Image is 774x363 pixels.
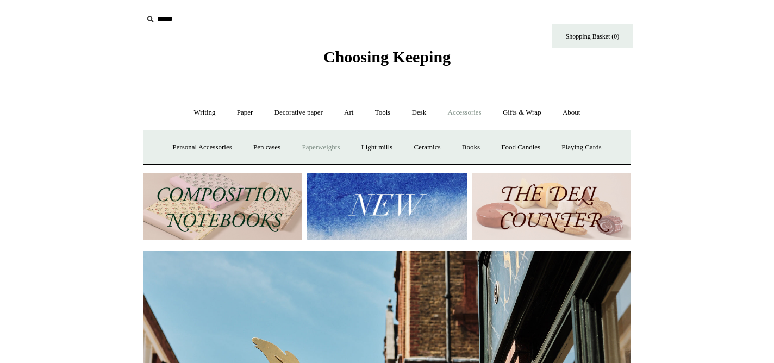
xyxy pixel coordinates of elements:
[452,133,490,162] a: Books
[438,98,491,127] a: Accessories
[265,98,333,127] a: Decorative paper
[352,133,402,162] a: Light mills
[163,133,241,162] a: Personal Accessories
[244,133,290,162] a: Pen cases
[227,98,263,127] a: Paper
[292,133,349,162] a: Paperweights
[334,98,363,127] a: Art
[493,98,551,127] a: Gifts & Wrap
[491,133,550,162] a: Food Candles
[553,98,590,127] a: About
[323,57,451,64] a: Choosing Keeping
[184,98,226,127] a: Writing
[143,173,302,241] img: 202302 Composition ledgers.jpg__PID:69722ee6-fa44-49dd-a067-31375e5d54ec
[404,133,450,162] a: Ceramics
[307,173,466,241] img: New.jpg__PID:f73bdf93-380a-4a35-bcfe-7823039498e1
[323,48,451,66] span: Choosing Keeping
[402,98,436,127] a: Desk
[472,173,631,241] img: The Deli Counter
[552,133,611,162] a: Playing Cards
[552,24,633,48] a: Shopping Basket (0)
[365,98,401,127] a: Tools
